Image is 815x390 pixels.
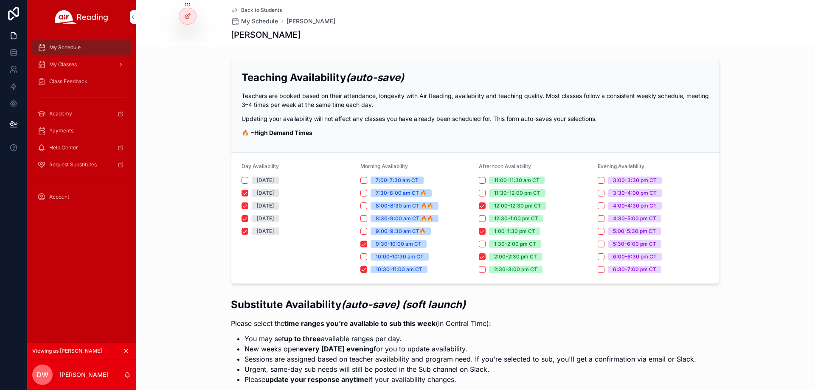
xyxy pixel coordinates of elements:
[613,215,656,222] div: 4:30-5:00 pm CT
[59,370,108,379] p: [PERSON_NAME]
[494,266,537,273] div: 2:30-3:00 pm CT
[257,215,274,222] div: [DATE]
[494,253,537,261] div: 2:00-2:30 pm CT
[257,227,274,235] div: [DATE]
[257,189,274,197] div: [DATE]
[244,344,696,354] li: New weeks open for you to update availability.
[231,17,278,25] a: My Schedule
[479,163,531,169] span: Afternoon Availability
[613,266,656,273] div: 6:30-7:00 pm CT
[360,163,408,169] span: Morning Availability
[287,17,335,25] a: [PERSON_NAME]
[49,144,78,151] span: Help Center
[244,334,696,344] li: You may set available ranges per day.
[32,157,131,172] a: Request Substitutes
[244,364,696,374] li: Urgent, same-day sub needs will still be posted in the Sub channel on Slack.
[494,227,535,235] div: 1:00-1:30 pm CT
[32,123,131,138] a: Payments
[49,44,81,51] span: My Schedule
[300,345,374,353] strong: every [DATE] evening
[494,202,541,210] div: 12:00-12:30 pm CT
[241,7,282,14] span: Back to Students
[49,127,73,134] span: Payments
[284,334,321,343] strong: up to three
[376,177,419,184] div: 7:00-7:30 am CT
[242,70,709,84] h2: Teaching Availability
[231,297,696,311] h2: Substitute Availability
[613,253,657,261] div: 6:00-6:30 pm CT
[49,110,72,117] span: Academy
[341,298,466,311] em: (auto-save) (soft launch)
[32,74,131,89] a: Class Feedback
[27,34,136,216] div: scrollable content
[49,61,77,68] span: My Classes
[265,375,368,384] strong: update your response anytime
[242,163,279,169] span: Day Availability
[254,129,312,136] strong: High Demand Times
[244,374,696,384] li: Please if your availability changes.
[346,71,404,84] em: (auto-save)
[613,240,656,248] div: 5:30-6:00 pm CT
[37,370,48,380] span: DW
[376,202,433,210] div: 8:00-8:30 am CT 🔥🔥
[244,354,696,364] li: Sessions are assigned based on teacher availability and program need. If you're selected to sub, ...
[494,189,540,197] div: 11:30-12:00 pm CT
[376,189,427,197] div: 7:30-8:00 am CT 🔥
[49,161,97,168] span: Request Substitutes
[284,319,436,328] strong: time ranges you're available to sub this week
[32,57,131,72] a: My Classes
[494,240,536,248] div: 1:30-2:00 pm CT
[32,40,131,55] a: My Schedule
[376,215,433,222] div: 8:30-9:00 am CT 🔥🔥
[376,240,422,248] div: 9:30-10:00 am CT
[613,227,656,235] div: 5:00-5:30 pm CT
[49,194,69,200] span: Account
[613,189,657,197] div: 3:30-4:00 pm CT
[494,177,540,184] div: 11:00-11:30 am CT
[242,91,709,109] p: Teachers are booked based on their attendance, longevity with Air Reading, availability and teach...
[32,140,131,155] a: Help Center
[257,177,274,184] div: [DATE]
[376,253,424,261] div: 10:00-10:30 am CT
[613,177,657,184] div: 3:00-3:30 pm CT
[32,106,131,121] a: Academy
[598,163,644,169] span: Evening Availability
[241,17,278,25] span: My Schedule
[613,202,657,210] div: 4:00-4:30 pm CT
[49,78,87,85] span: Class Feedback
[32,189,131,205] a: Account
[231,318,696,328] p: Please select the (in Central Time):
[32,348,102,354] span: Viewing as [PERSON_NAME]
[55,10,108,24] img: App logo
[376,266,422,273] div: 10:30-11:00 am CT
[231,7,282,14] a: Back to Students
[494,215,538,222] div: 12:30-1:00 pm CT
[257,202,274,210] div: [DATE]
[231,29,301,41] h1: [PERSON_NAME]
[242,114,709,123] p: Updating your availability will not affect any classes you have already been scheduled for. This ...
[242,128,709,137] p: 🔥 =
[376,227,426,235] div: 9:00-9:30 am CT🔥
